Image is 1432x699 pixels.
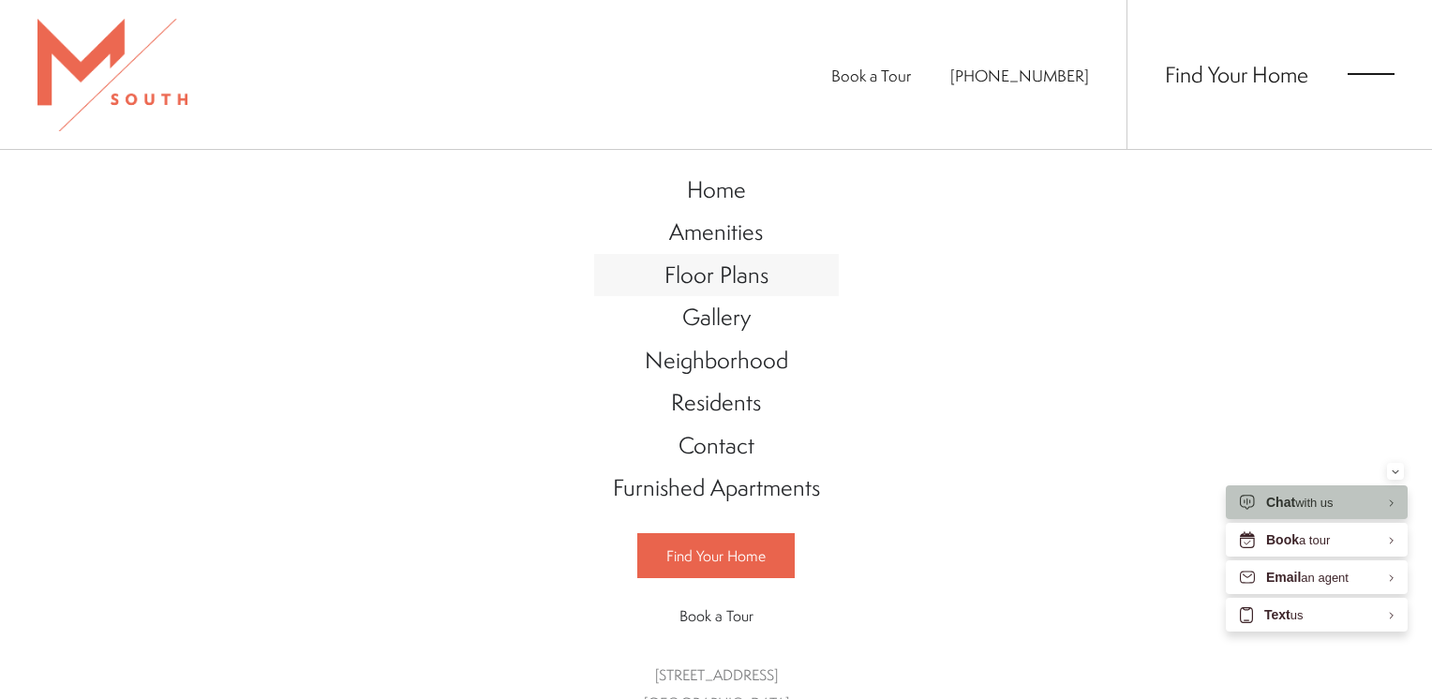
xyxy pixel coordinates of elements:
span: Home [687,173,746,205]
span: Furnished Apartments [613,471,820,503]
a: Book a Tour [831,65,911,86]
span: Find Your Home [666,545,766,566]
span: Book a Tour [679,605,753,626]
a: Go to Amenities [594,211,839,254]
a: Find Your Home [1165,59,1308,89]
a: Book a Tour [637,594,795,637]
a: Go to Residents [594,381,839,424]
a: Go to Contact [594,424,839,468]
span: Floor Plans [664,259,768,290]
span: Amenities [669,216,763,247]
a: Go to Furnished Apartments (opens in a new tab) [594,467,839,510]
span: Residents [671,386,761,418]
span: [PHONE_NUMBER] [950,65,1089,86]
button: Open Menu [1348,66,1395,82]
span: Neighborhood [645,344,788,376]
img: MSouth [37,19,187,131]
a: Find Your Home [637,533,795,578]
a: Go to Gallery [594,296,839,339]
span: Gallery [682,301,751,333]
a: Call Us at 813-570-8014 [950,65,1089,86]
span: Contact [679,429,754,461]
a: Go to Home [594,169,839,212]
a: Go to Neighborhood [594,339,839,382]
a: Go to Floor Plans [594,254,839,297]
